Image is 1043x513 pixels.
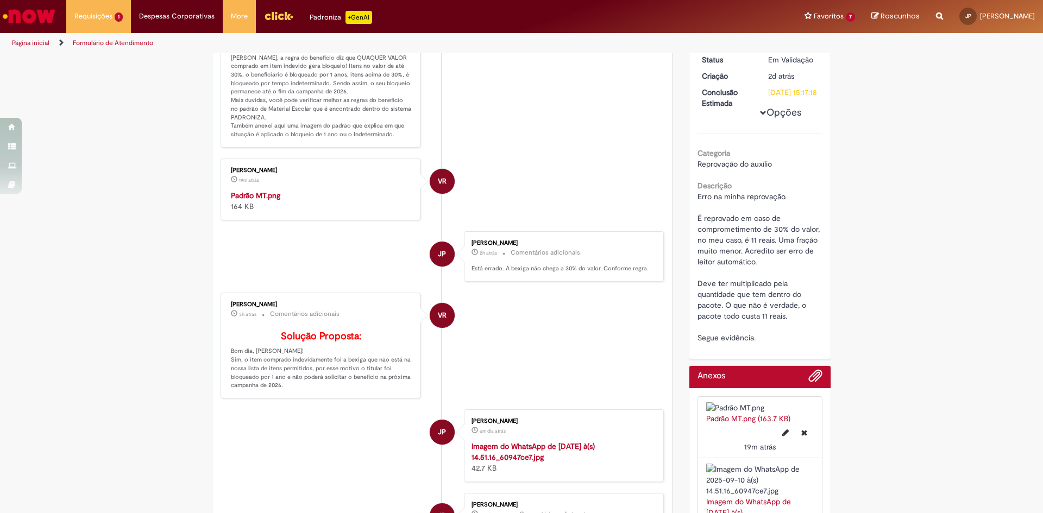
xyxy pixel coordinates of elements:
[706,414,790,423] a: Padrão MT.png (163.7 KB)
[698,148,730,158] b: Categoria
[768,87,819,98] div: [DATE] 15:17:18
[438,419,446,445] span: JP
[438,241,446,267] span: JP
[706,464,814,496] img: Imagem do WhatsApp de 2025-09-10 à(s) 14.51.16_60947ce7.jpg
[115,12,123,22] span: 1
[980,11,1035,21] span: [PERSON_NAME]
[430,169,455,194] div: Vitoria Ramalho
[694,71,761,81] dt: Criação
[231,331,412,390] p: Bom dia, [PERSON_NAME]! Sim, o item comprado indevidamente foi a bexiga que não está na nossa lis...
[8,33,687,53] ul: Trilhas de página
[472,264,652,273] p: Está errado. A bexiga não chega a 30% do valor. Conforme regra.
[480,428,506,434] time: 30/09/2025 09:29:43
[472,502,652,508] div: [PERSON_NAME]
[480,250,497,256] span: 2h atrás
[231,191,280,200] a: Padrão MT.png
[12,39,49,47] a: Página inicial
[768,54,819,65] div: Em Validação
[694,87,761,109] dt: Conclusão Estimada
[871,11,920,22] a: Rascunhos
[768,71,794,81] span: 2d atrás
[430,242,455,267] div: Joao Poffo
[281,330,361,343] b: Solução Proposta:
[231,301,412,308] div: [PERSON_NAME]
[480,250,497,256] time: 01/10/2025 09:05:57
[472,418,652,425] div: [PERSON_NAME]
[231,37,412,139] p: [PERSON_NAME], a regra do beneficio diz que QUAQUER VALOR comprado em item indevido gera bloqueio...
[472,441,595,462] a: Imagem do WhatsApp de [DATE] à(s) 14.51.16_60947ce7.jpg
[264,8,293,24] img: click_logo_yellow_360x200.png
[698,159,772,169] span: Reprovação do auxílio
[511,248,580,257] small: Comentários adicionais
[270,309,340,319] small: Comentários adicionais
[706,402,814,413] img: Padrão MT.png
[768,71,794,81] time: 29/09/2025 11:25:40
[472,441,652,473] div: 42.7 KB
[430,420,455,445] div: Joao Poffo
[231,11,248,22] span: More
[310,11,372,24] div: Padroniza
[881,11,920,21] span: Rascunhos
[694,54,761,65] dt: Status
[73,39,153,47] a: Formulário de Atendimento
[768,71,819,81] div: 29/09/2025 11:25:40
[1,5,57,27] img: ServiceNow
[239,311,256,318] time: 01/10/2025 08:06:25
[795,424,814,441] button: Excluir Padrão MT.png
[438,168,447,194] span: VR
[965,12,971,20] span: JP
[239,177,259,183] time: 01/10/2025 10:44:41
[239,177,259,183] span: 19m atrás
[345,11,372,24] p: +GenAi
[698,181,732,191] b: Descrição
[438,302,447,328] span: VR
[430,303,455,328] div: Vitoria Ramalho
[231,167,412,174] div: [PERSON_NAME]
[139,11,215,22] span: Despesas Corporativas
[480,428,506,434] span: um dia atrás
[472,240,652,246] div: [PERSON_NAME]
[744,442,776,452] time: 01/10/2025 10:44:41
[74,11,112,22] span: Requisições
[698,192,822,343] span: Erro na minha reprovação. É reprovado em caso de comprometimento de 30% do valor, no meu caso, é ...
[231,190,412,212] div: 164 KB
[698,371,725,381] h2: Anexos
[239,311,256,318] span: 3h atrás
[744,442,776,452] span: 19m atrás
[808,369,822,388] button: Adicionar anexos
[776,424,795,441] button: Editar nome de arquivo Padrão MT.png
[846,12,855,22] span: 7
[814,11,844,22] span: Favoritos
